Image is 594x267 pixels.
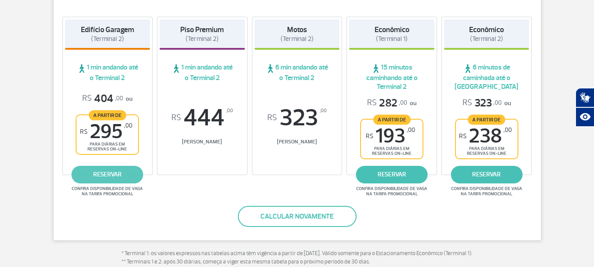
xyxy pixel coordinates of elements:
span: (Terminal 1) [376,35,408,43]
span: 404 [82,92,123,106]
span: 323 [255,106,340,130]
span: A partir de [373,114,411,124]
span: 282 [367,96,407,110]
p: ou [82,92,132,106]
span: 193 [366,126,415,146]
span: Confira disponibilidade de vaga na tarifa promocional [450,186,524,197]
strong: Piso Premium [180,25,224,34]
span: 323 [463,96,502,110]
span: (Terminal 2) [91,35,124,43]
sup: ,00 [320,106,327,116]
strong: Motos [287,25,307,34]
span: para diárias em reservas on-line [463,146,510,156]
strong: Edifício Garagem [81,25,134,34]
span: 1 min andando até o Terminal 2 [65,63,150,82]
button: Abrir recursos assistivos. [576,107,594,127]
span: 1 min andando até o Terminal 2 [160,63,245,82]
sup: R$ [459,132,466,140]
span: 444 [160,106,245,130]
p: ou [463,96,511,110]
span: A partir de [89,110,126,120]
span: Confira disponibilidade de vaga na tarifa promocional [70,186,144,197]
span: (Terminal 2) [281,35,313,43]
sup: R$ [366,132,373,140]
span: para diárias em reservas on-line [368,146,415,156]
span: para diárias em reservas on-line [84,142,131,152]
p: * Terminal 1: os valores expressos nas tabelas acima têm vigência a partir de [DATE]. Válido some... [121,249,473,267]
span: 6 min andando até o Terminal 2 [255,63,340,82]
span: (Terminal 2) [470,35,503,43]
strong: Econômico [469,25,504,34]
span: 15 minutos caminhando até o Terminal 2 [349,63,434,91]
a: reservar [356,166,428,183]
sup: R$ [80,128,87,135]
sup: ,00 [124,122,132,129]
span: A partir de [468,114,505,124]
div: Plugin de acessibilidade da Hand Talk. [576,88,594,127]
sup: ,00 [407,126,415,134]
a: reservar [72,166,143,183]
span: [PERSON_NAME] [160,139,245,145]
span: 6 minutos de caminhada até o [GEOGRAPHIC_DATA] [444,63,529,91]
span: Confira disponibilidade de vaga na tarifa promocional [355,186,429,197]
a: reservar [451,166,522,183]
span: 295 [80,122,132,142]
sup: R$ [171,113,181,123]
sup: ,00 [503,126,512,134]
sup: ,00 [226,106,233,116]
button: Calcular novamente [238,206,357,227]
sup: R$ [267,113,277,123]
p: ou [367,96,416,110]
span: [PERSON_NAME] [255,139,340,145]
strong: Econômico [375,25,409,34]
button: Abrir tradutor de língua de sinais. [576,88,594,107]
span: (Terminal 2) [186,35,219,43]
span: 238 [459,126,512,146]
